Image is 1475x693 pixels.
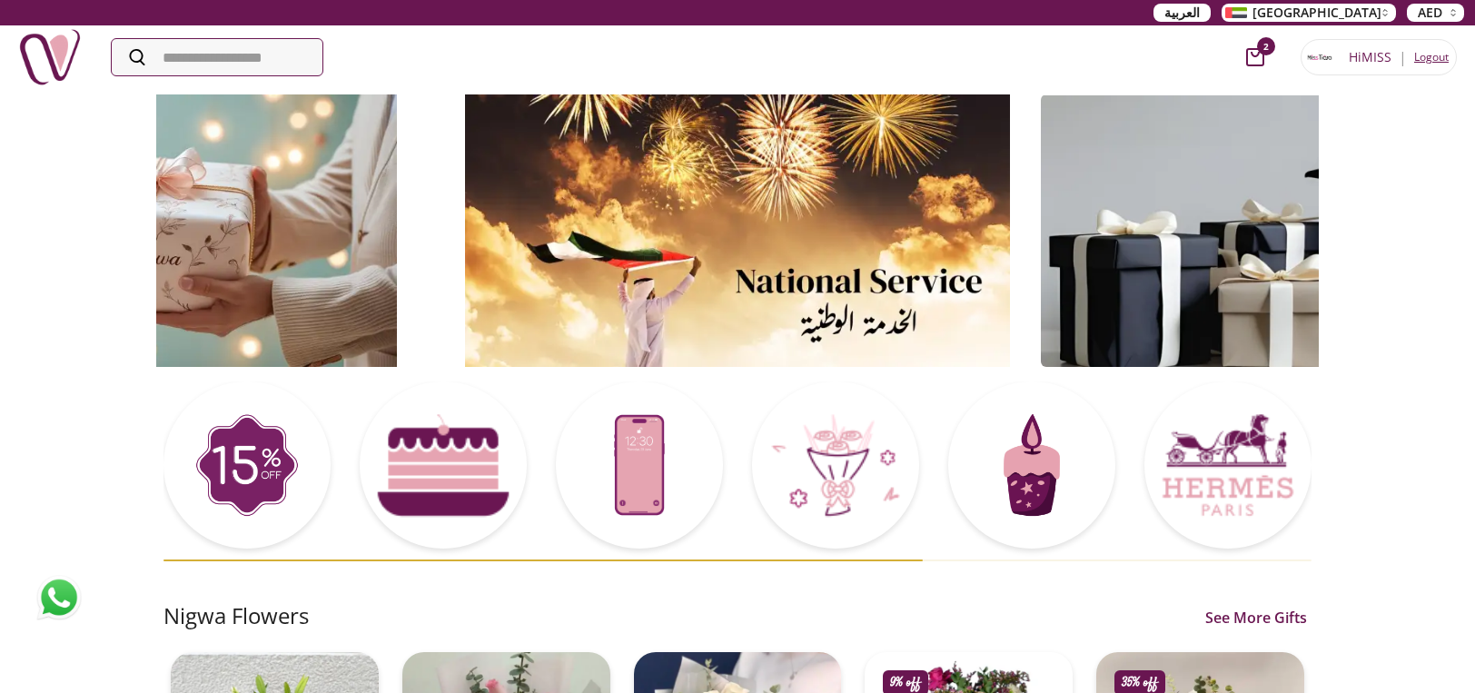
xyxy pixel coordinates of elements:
span: العربية [1164,4,1200,22]
a: Card Thumbnail [360,381,527,552]
button: cart-button [1246,48,1264,66]
a: Card Thumbnail [752,381,919,552]
span: 2 [1257,37,1275,55]
img: User Avatar [1305,43,1334,72]
button: [GEOGRAPHIC_DATA] [1222,4,1396,22]
p: 35% [1122,674,1158,692]
button: Logout [1414,50,1449,64]
span: | [1399,46,1407,68]
a: Card Thumbnail [1144,381,1312,552]
img: whatsapp [36,575,82,620]
a: Card Thumbnail [556,381,723,552]
a: See More Gifts [1201,607,1312,629]
img: Nigwa-uae-gifts [18,25,82,89]
a: Card Thumbnail [948,381,1115,552]
span: off [906,674,921,692]
span: [GEOGRAPHIC_DATA] [1252,4,1381,22]
span: Hi MISS [1349,48,1391,66]
img: Arabic_dztd3n.png [1225,7,1247,18]
span: off [1143,674,1158,692]
input: Search [112,39,322,75]
a: Card Thumbnail [163,381,331,552]
h2: Nigwa Flowers [163,601,309,630]
span: AED [1418,4,1442,22]
button: AED [1407,4,1464,22]
p: 9% [890,674,921,692]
